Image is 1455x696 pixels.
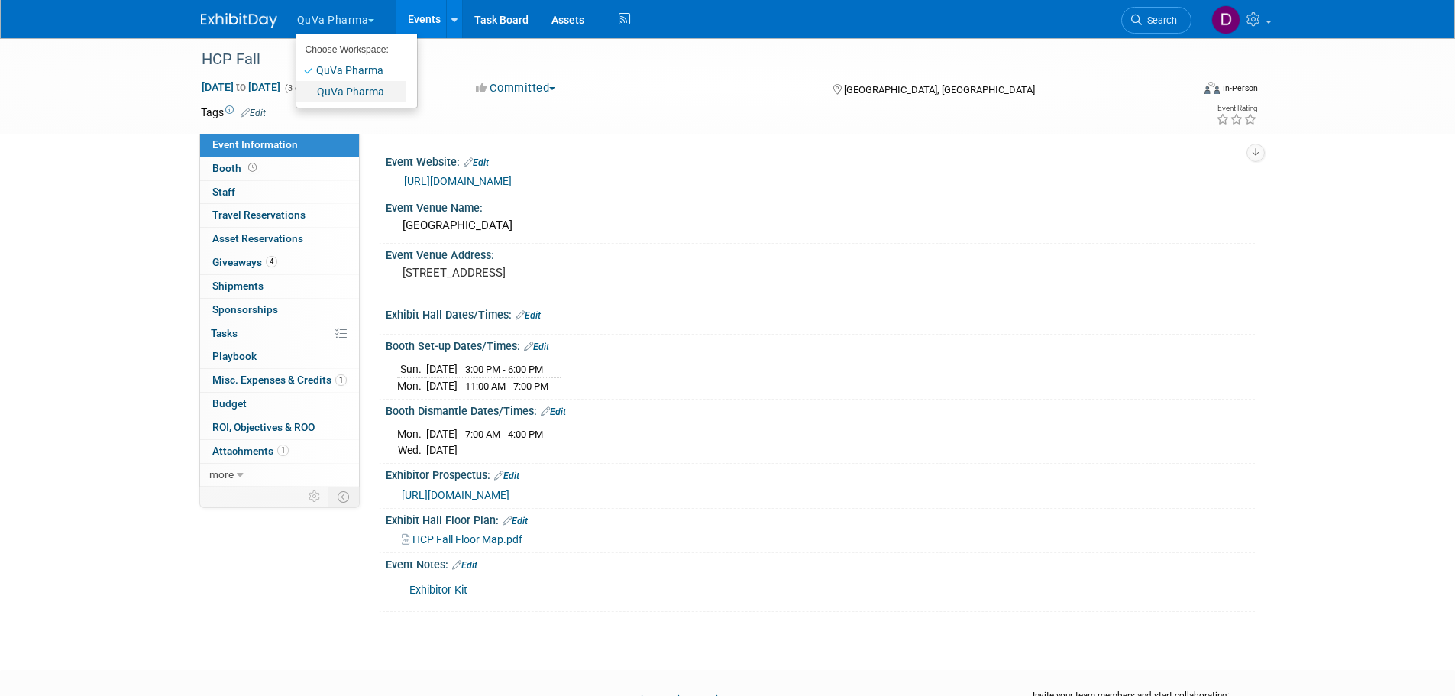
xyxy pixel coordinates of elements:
[397,377,426,393] td: Mon.
[386,335,1255,354] div: Booth Set-up Dates/Times:
[200,299,359,322] a: Sponsorships
[1142,15,1177,26] span: Search
[296,60,406,81] a: QuVa Pharma
[452,560,477,571] a: Edit
[196,46,1169,73] div: HCP Fall
[201,80,281,94] span: [DATE] [DATE]
[200,464,359,487] a: more
[464,157,489,168] a: Edit
[209,468,234,481] span: more
[402,489,509,501] a: [URL][DOMAIN_NAME]
[1101,79,1259,102] div: Event Format
[386,196,1255,215] div: Event Venue Name:
[403,266,731,280] pre: [STREET_ADDRESS]
[404,175,512,187] a: [URL][DOMAIN_NAME]
[494,471,519,481] a: Edit
[212,280,264,292] span: Shipments
[200,204,359,227] a: Travel Reservations
[516,310,541,321] a: Edit
[409,584,467,597] a: Exhibitor Kit
[412,533,522,545] span: HCP Fall Floor Map.pdf
[200,322,359,345] a: Tasks
[212,374,347,386] span: Misc. Expenses & Credits
[386,244,1255,263] div: Event Venue Address:
[234,81,248,93] span: to
[386,509,1255,529] div: Exhibit Hall Floor Plan:
[386,553,1255,573] div: Event Notes:
[1216,105,1257,112] div: Event Rating
[426,442,458,458] td: [DATE]
[200,181,359,204] a: Staff
[201,105,266,120] td: Tags
[296,40,406,60] li: Choose Workspace:
[465,429,543,440] span: 7:00 AM - 4:00 PM
[386,400,1255,419] div: Booth Dismantle Dates/Times:
[465,380,548,392] span: 11:00 AM - 7:00 PM
[212,162,260,174] span: Booth
[283,83,315,93] span: (3 days)
[212,421,315,433] span: ROI, Objectives & ROO
[200,440,359,463] a: Attachments1
[426,426,458,442] td: [DATE]
[212,209,306,221] span: Travel Reservations
[200,393,359,416] a: Budget
[397,214,1243,238] div: [GEOGRAPHIC_DATA]
[266,256,277,267] span: 4
[211,327,238,339] span: Tasks
[200,134,359,157] a: Event Information
[212,303,278,316] span: Sponsorships
[397,426,426,442] td: Mon.
[524,342,549,352] a: Edit
[200,157,359,180] a: Booth
[386,151,1255,170] div: Event Website:
[277,445,289,456] span: 1
[397,361,426,377] td: Sun.
[212,186,235,198] span: Staff
[386,303,1255,323] div: Exhibit Hall Dates/Times:
[212,138,298,151] span: Event Information
[503,516,528,526] a: Edit
[844,84,1035,95] span: [GEOGRAPHIC_DATA], [GEOGRAPHIC_DATA]
[541,406,566,417] a: Edit
[1204,82,1220,94] img: Format-Inperson.png
[200,369,359,392] a: Misc. Expenses & Credits1
[200,345,359,368] a: Playbook
[200,416,359,439] a: ROI, Objectives & ROO
[328,487,359,507] td: Toggle Event Tabs
[200,251,359,274] a: Giveaways4
[470,80,561,96] button: Committed
[397,442,426,458] td: Wed.
[1222,83,1258,94] div: In-Person
[302,487,328,507] td: Personalize Event Tab Strip
[200,275,359,298] a: Shipments
[426,361,458,377] td: [DATE]
[212,232,303,244] span: Asset Reservations
[1211,5,1240,34] img: Danielle Mitchell
[212,397,247,410] span: Budget
[386,464,1255,484] div: Exhibitor Prospectus:
[212,256,277,268] span: Giveaways
[245,162,260,173] span: Booth not reserved yet
[296,81,406,102] a: QuVa Pharma
[212,445,289,457] span: Attachments
[335,374,347,386] span: 1
[465,364,543,375] span: 3:00 PM - 6:00 PM
[201,13,277,28] img: ExhibitDay
[402,533,522,545] a: HCP Fall Floor Map.pdf
[241,108,266,118] a: Edit
[212,350,257,362] span: Playbook
[1121,7,1191,34] a: Search
[426,377,458,393] td: [DATE]
[200,228,359,251] a: Asset Reservations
